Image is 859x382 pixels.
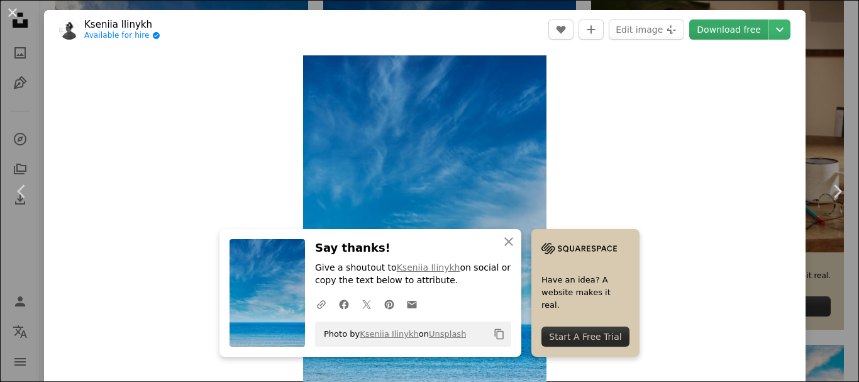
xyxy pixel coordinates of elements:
a: Kseniia Ilinykh [397,263,460,273]
a: Kseniia Ilinykh [360,329,419,339]
span: Have an idea? A website makes it real. [541,273,629,311]
a: Next [815,131,859,252]
a: Unsplash [429,329,466,339]
button: Like [548,20,574,40]
img: Go to Kseniia Ilinykh's profile [59,20,79,40]
div: Start A Free Trial [541,327,629,347]
a: Download free [689,20,768,40]
a: Have an idea? A website makes it real.Start A Free Trial [531,229,640,357]
button: Edit image [609,20,684,40]
a: Share over email [401,291,423,317]
button: Copy to clipboard [489,323,510,345]
a: Kseniia Ilinykh [84,18,160,31]
img: file-1705255347840-230a6ab5bca9image [541,239,617,258]
h3: Say thanks! [315,239,511,257]
p: Give a shoutout to on social or copy the text below to attribute. [315,262,511,288]
button: Add to Collection [579,20,604,40]
button: Choose download size [769,20,790,40]
a: Available for hire [84,31,160,41]
a: Share on Twitter [355,291,378,317]
a: Share on Pinterest [378,291,401,317]
span: Photo by on [318,324,466,344]
a: Share on Facebook [333,291,355,317]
